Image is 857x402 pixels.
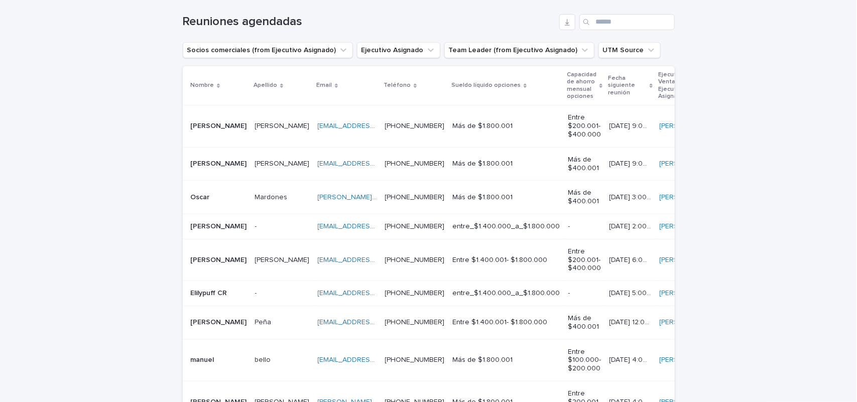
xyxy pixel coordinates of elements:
[568,113,601,139] p: Entre $200.001- $400.000
[453,160,560,168] p: Más de $1.800.001
[357,42,440,58] button: Ejecutivo Asignado
[318,356,431,363] a: [EMAIL_ADDRESS][DOMAIN_NAME]
[318,256,431,263] a: [EMAIL_ADDRESS][DOMAIN_NAME]
[318,194,486,201] a: [PERSON_NAME][EMAIL_ADDRESS][DOMAIN_NAME]
[598,42,661,58] button: UTM Source
[609,316,654,327] p: 19/8/2025 12:00 PM
[385,194,445,201] a: [PHONE_NUMBER]
[318,319,431,326] a: [EMAIL_ADDRESS][DOMAIN_NAME]
[453,289,560,298] p: entre_$1.400.000_a_$1.800.000
[191,220,249,231] p: Marta Carrasco Allendes
[579,14,675,30] input: Search
[385,290,445,297] a: [PHONE_NUMBER]
[452,80,521,91] p: Sueldo líquido opciones
[385,223,445,230] a: [PHONE_NUMBER]
[254,80,278,91] p: Apellido
[191,254,249,264] p: [PERSON_NAME]
[318,160,431,167] a: [EMAIL_ADDRESS][DOMAIN_NAME]
[453,318,560,327] p: Entre $1.400.001- $1.800.000
[568,222,601,231] p: -
[453,193,560,202] p: Más de $1.800.001
[255,220,259,231] p: -
[255,316,274,327] p: Peña
[255,354,273,364] p: bello
[609,120,654,130] p: 22/8/2025 9:00 AM
[453,122,560,130] p: Más de $1.800.001
[317,80,332,91] p: Email
[568,247,601,273] p: Entre $200.001- $400.000
[567,69,597,102] p: Capacidad de ahorro mensual opciones
[191,191,212,202] p: Oscar
[385,319,445,326] a: [PHONE_NUMBER]
[609,191,654,202] p: 21/8/2025 3:00 PM
[568,156,601,173] p: Más de $400.001
[568,348,601,373] p: Entre $100.000- $200.000
[609,287,654,298] p: 19/8/2025 5:00 PM
[255,254,312,264] p: [PERSON_NAME]
[568,189,601,206] p: Más de $400.001
[453,256,560,264] p: Entre $1.400.001- $1.800.000
[255,287,259,298] p: -
[191,316,249,327] p: [PERSON_NAME]
[191,287,229,298] p: Elilypuff CR
[318,223,431,230] a: [EMAIL_ADDRESS][DOMAIN_NAME]
[183,15,555,29] h1: Reuniones agendadas
[183,42,353,58] button: Socios comerciales (from Ejecutivo Asignado)
[609,254,654,264] p: 19/8/2025 6:00 PM
[385,256,445,263] a: [PHONE_NUMBER]
[609,354,654,364] p: 14/8/2025 4:00 PM
[385,356,445,363] a: [PHONE_NUMBER]
[385,122,445,129] a: [PHONE_NUMBER]
[453,222,560,231] p: entre_$1.400.000_a_$1.800.000
[191,158,249,168] p: [PERSON_NAME]
[191,80,214,91] p: Nombre
[659,69,714,102] p: Ejecutivos de Ventas (from Ejecutivo Asignado)
[568,289,601,298] p: -
[191,120,249,130] p: Paolo jose andre
[608,73,647,98] p: Fecha siguiente reunión
[191,354,216,364] p: manuel
[609,158,654,168] p: 21/8/2025 9:00 PM
[568,314,601,331] p: Más de $400.001
[384,80,411,91] p: Teléfono
[255,191,290,202] p: Mardones
[453,356,560,364] p: Más de $1.800.001
[255,120,312,130] p: [PERSON_NAME]
[318,290,431,297] a: [EMAIL_ADDRESS][DOMAIN_NAME]
[318,122,431,129] a: [EMAIL_ADDRESS][DOMAIN_NAME]
[609,220,654,231] p: 20/8/2025 2:00 PM
[444,42,594,58] button: Team Leader (from Ejecutivo Asignado)
[385,160,445,167] a: [PHONE_NUMBER]
[255,158,312,168] p: [PERSON_NAME]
